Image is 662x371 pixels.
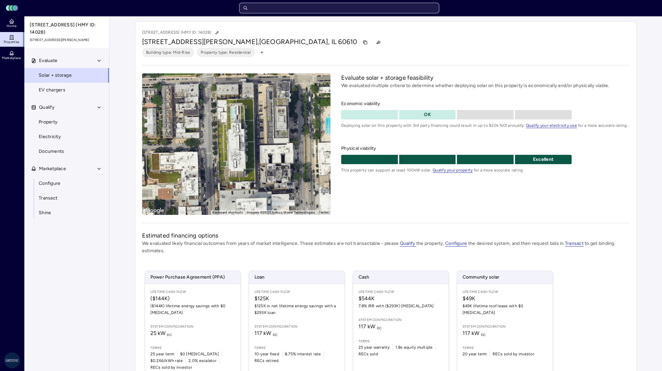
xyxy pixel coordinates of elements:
span: Terms [150,345,235,351]
a: Electricity [24,129,109,144]
span: 10-year fixed [254,351,279,357]
span: Electricity [39,133,61,140]
p: We evaluated likely financial outcomes from years of market intelligence. These estimates are not... [142,240,630,255]
span: 117 kW [463,330,486,336]
span: Evaluate [39,57,57,64]
span: System configuration [150,324,235,329]
span: [STREET_ADDRESS][PERSON_NAME] [30,37,104,43]
span: ($144K) lifetime energy savings with $0 [MEDICAL_DATA] [150,303,235,316]
a: Documents [24,144,109,159]
span: [STREET_ADDRESS] (HMY ID: 14028) [30,21,104,36]
p: Excellent [515,156,572,163]
span: Economic viability [341,100,629,107]
span: Cash [353,271,449,284]
a: Shine [24,206,109,220]
span: Terms [463,345,547,351]
sub: DC [167,333,172,337]
span: Marketplace [2,56,21,60]
span: [STREET_ADDRESS][PERSON_NAME], [142,38,259,46]
a: Qualify your electricity use [526,123,577,128]
a: Open this area in Google Maps (opens a new window) [144,206,166,215]
span: 25 year warranty [359,344,390,351]
a: Transact [565,241,584,246]
span: 117 kW [254,330,278,336]
sub: DC [481,333,486,337]
p: We evaluated multiple criteria to determine whether deploying solar on this property is economica... [341,82,629,89]
h2: Evaluate solar + storage feasibility [341,73,629,82]
span: Lifetime Cash Flow [150,289,235,295]
h2: Estimated financing options [142,231,630,240]
span: 25 year term [150,351,174,357]
a: Configure [24,176,109,191]
span: $0.266/kWh rate [150,357,183,364]
span: System configuration [463,324,547,329]
span: Transact [39,195,57,202]
img: Google [144,206,166,215]
span: RECs retired [254,357,279,364]
a: Property [24,115,109,129]
button: Keyboard shortcuts [212,210,243,215]
button: Property type: Residential [197,48,255,57]
sub: DC [377,326,382,330]
a: Qualify your property [433,168,473,172]
span: 8.75% interest rate [285,351,321,357]
a: Solar + storage [24,68,109,83]
span: Solar + storage [39,72,72,79]
span: Property type: Residential [201,49,251,56]
span: 25 kW [150,330,172,336]
span: System configuration [359,317,443,323]
span: Qualify your property [433,168,473,173]
span: Properties [4,40,20,44]
span: Lifetime Cash Flow [359,289,443,295]
button: Marketplace [24,161,110,176]
span: Power Purchase Agreement (PPA) [145,271,240,284]
span: $0 [MEDICAL_DATA] [180,351,219,357]
span: Qualify [400,241,416,247]
span: This property can support at least 100kW solar. for a more accurate rating. [341,167,629,173]
span: Shine [39,209,51,217]
span: Documents [39,148,64,155]
span: Property [39,118,57,126]
span: ($144K) [150,295,235,303]
span: 117 kW [359,323,382,330]
span: 20 year term [463,351,487,357]
span: EV chargers [39,86,65,94]
span: Transact [565,241,584,247]
span: Physical viability [341,145,629,152]
span: RECs sold [359,351,378,357]
a: Terms (opens in new tab) [319,211,328,214]
span: RECs sold by investor [493,351,534,357]
span: Lifetime Cash Flow [254,289,339,295]
span: $49K lifetime roof lease with $0 [MEDICAL_DATA] [463,303,547,316]
span: Home [7,24,16,28]
p: [STREET_ADDRESS] (HMY ID: 14028) [142,28,221,37]
span: Terms [359,339,443,344]
span: 2.0% escalator [188,357,216,364]
p: OK [399,111,456,118]
span: $544K [359,295,443,303]
span: Imagery ©2025 Airbus, Maxar Technologies [247,211,315,214]
a: Configure [445,241,467,246]
span: 1.8x equity multiple [396,344,433,351]
span: RECs sold by investor [150,364,192,371]
span: System configuration [254,324,339,329]
span: Lifetime Cash Flow [463,289,547,295]
button: Evaluate [24,53,110,68]
span: Deploying solar on this property with 3rd party financing could result in up to $20k NOI annually... [341,122,629,129]
img: Greystar AS [4,352,20,368]
button: Qualify [24,100,110,115]
span: Marketplace [39,165,66,172]
span: Configure [39,180,60,187]
span: 7.8% IRR with ($293K) [MEDICAL_DATA] [359,303,443,309]
span: Configure [445,241,467,247]
span: Community solar [457,271,553,284]
sub: DC [273,333,278,337]
span: Terms [254,345,339,351]
a: EV chargers [24,83,109,97]
a: Transact [24,191,109,206]
button: Building type: Mid-Rise [142,48,194,57]
span: Loan [249,271,345,284]
span: Building type: Mid-Rise [146,49,190,56]
span: $49K [463,295,547,303]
